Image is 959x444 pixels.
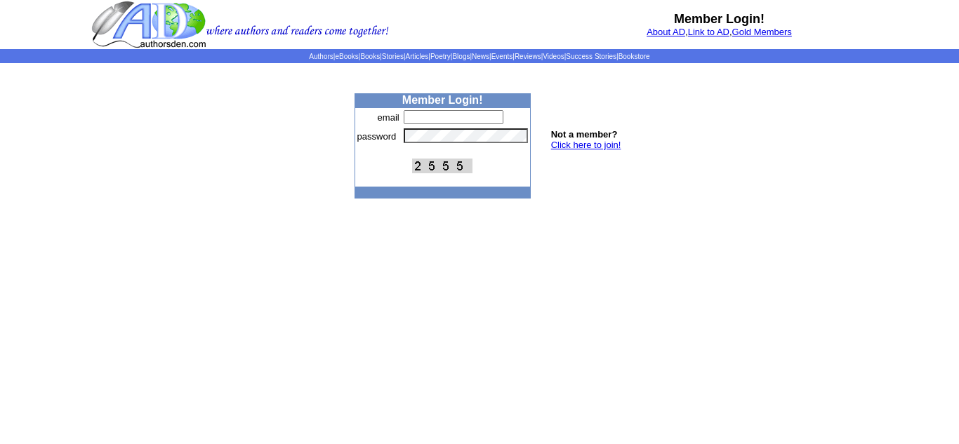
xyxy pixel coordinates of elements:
[543,53,564,60] a: Videos
[412,159,472,173] img: This Is CAPTCHA Image
[360,53,380,60] a: Books
[472,53,489,60] a: News
[732,27,792,37] a: Gold Members
[309,53,333,60] a: Authors
[619,53,650,60] a: Bookstore
[430,53,451,60] a: Poetry
[382,53,404,60] a: Stories
[402,94,483,106] b: Member Login!
[515,53,541,60] a: Reviews
[378,112,399,123] font: email
[551,140,621,150] a: Click here to join!
[688,27,729,37] a: Link to AD
[674,12,765,26] b: Member Login!
[309,53,649,60] span: | | | | | | | | | | | |
[452,53,470,60] a: Blogs
[357,131,397,142] font: password
[551,129,618,140] b: Not a member?
[566,53,616,60] a: Success Stories
[406,53,429,60] a: Articles
[491,53,513,60] a: Events
[647,27,792,37] font: , ,
[647,27,685,37] a: About AD
[335,53,358,60] a: eBooks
